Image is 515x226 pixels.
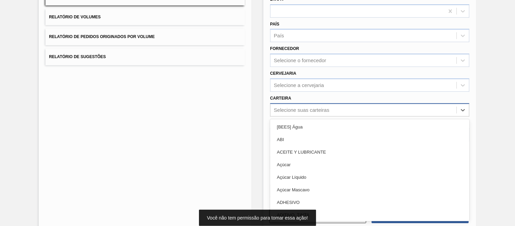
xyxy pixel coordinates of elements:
div: Selecione o fornecedor [274,58,326,64]
div: Açúcar [270,158,470,171]
div: Selecione a cervejaria [274,82,324,88]
div: Selecione suas carteiras [274,107,329,113]
div: ADHESIVO [270,196,470,209]
button: Relatório de Sugestões [45,49,245,65]
div: Açúcar Líquido [270,171,470,184]
button: Relatório de Volumes [45,9,245,25]
label: País [270,22,279,27]
div: [BEES] Água [270,121,470,133]
div: ADITIVO, TINTA [270,209,470,221]
div: Açúcar Mascavo [270,184,470,196]
label: Cervejaria [270,71,296,76]
button: Relatório de Pedidos Originados por Volume [45,29,245,45]
label: Fornecedor [270,46,299,51]
div: País [274,33,284,39]
span: Relatório de Volumes [49,15,100,19]
div: ABI [270,133,470,146]
div: ACEITE Y LUBRICANTE [270,146,470,158]
span: Relatório de Sugestões [49,54,106,59]
label: Carteira [270,96,291,101]
span: Relatório de Pedidos Originados por Volume [49,34,155,39]
span: Você não tem permissão para tomar essa ação! [207,215,308,221]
